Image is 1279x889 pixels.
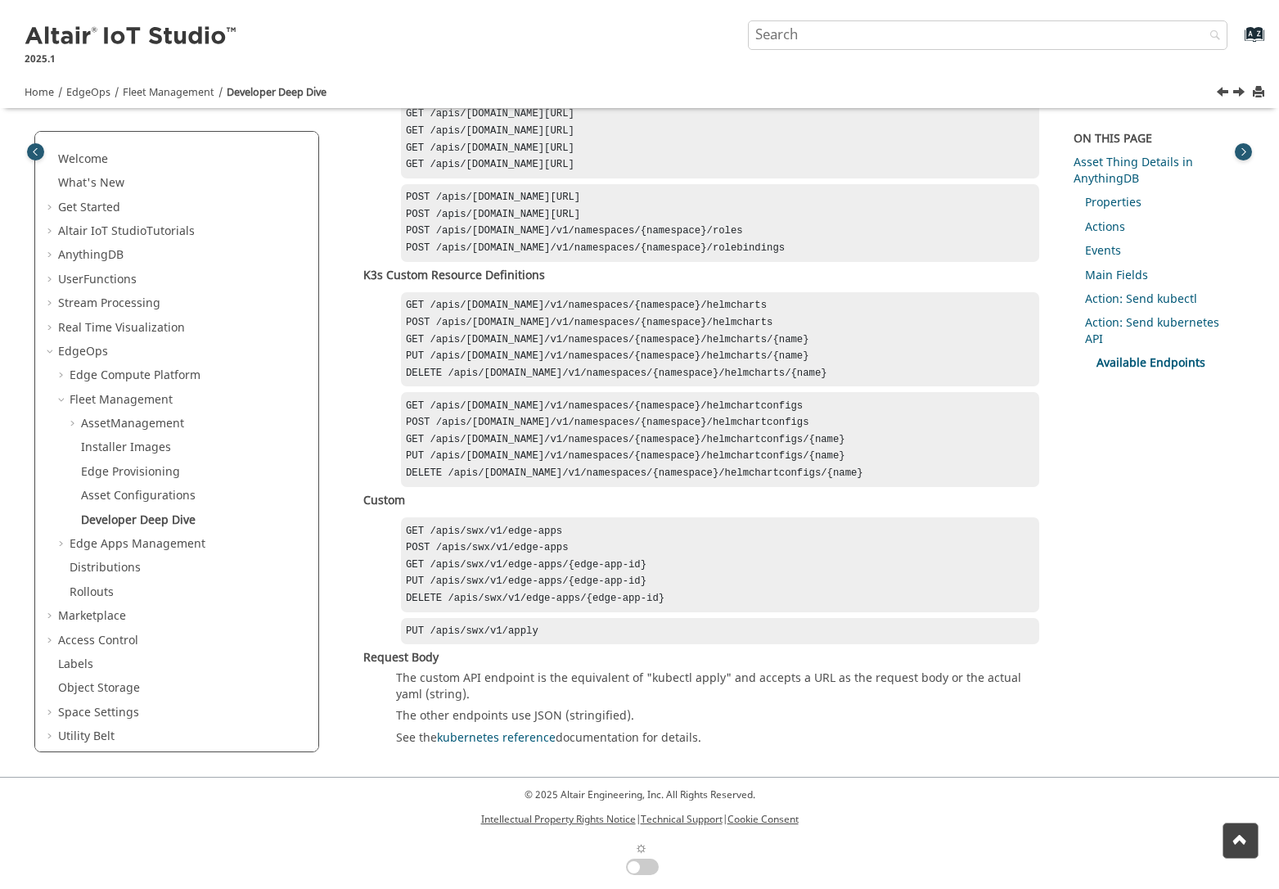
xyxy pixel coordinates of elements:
[481,812,799,827] p: | |
[227,85,327,100] a: Developer Deep Dive
[1085,194,1142,211] a: Properties
[406,300,827,378] code: GET /apis/[DOMAIN_NAME]/v1/namespaces/{namespace}/helmcharts POST /apis/[DOMAIN_NAME]/v1/namespac...
[1188,20,1234,52] button: Search
[56,392,70,408] span: Collapse Fleet Management
[45,633,58,649] span: Expand Access Control
[363,493,1039,513] dt: Custom
[25,24,239,50] img: Altair IoT Studio
[396,670,1039,702] dd: The custom API endpoint is the equivalent of "kubectl apply" and accepts a URL as the request bod...
[70,584,114,601] a: Rollouts
[123,85,214,100] a: Fleet Management
[81,415,184,432] a: AssetManagement
[634,837,648,859] span: ☼
[1085,291,1197,308] a: Action: Send kubectl
[1254,82,1267,104] button: Print this page
[45,296,58,312] span: Expand Stream Processing
[437,729,556,747] a: kubernetes reference
[1218,84,1231,104] a: Previous topic: Asset Configurations
[58,271,137,288] a: UserFunctions
[406,625,538,637] code: PUT /apis/swx/v1/apply
[58,223,195,240] a: Altair IoT StudioTutorials
[1085,314,1219,348] a: Action: Send kubernetes API
[56,536,70,553] span: Expand Edge Apps Management
[406,192,785,254] code: POST /apis/[DOMAIN_NAME][URL] POST /apis/[DOMAIN_NAME][URL] POST /apis/[DOMAIN_NAME]/v1/namespace...
[641,812,723,827] a: Technical Support
[81,463,180,481] a: Edge Provisioning
[1074,131,1245,147] div: On this page
[70,535,205,553] a: Edge Apps Management
[1097,354,1205,372] a: Available Endpoints
[58,704,139,721] a: Space Settings
[25,52,239,66] p: 2025.1
[45,151,308,817] ul: Table of Contents
[1074,154,1193,187] a: Asset Thing Details in AnythingDB
[70,559,141,576] a: Distributions
[58,199,120,216] a: Get Started
[727,812,799,827] a: Cookie Consent
[58,679,140,697] a: Object Storage
[363,650,1039,670] dt: Request Body
[81,487,196,504] a: Asset Configurations
[406,400,863,479] code: GET /apis/[DOMAIN_NAME]/v1/namespaces/{namespace}/helmchartconfigs POST /apis/[DOMAIN_NAME]/v1/na...
[1218,34,1255,51] a: Go to index terms page
[66,85,110,100] a: EdgeOps
[45,272,58,288] span: Expand UserFunctions
[58,343,108,360] a: EdgeOps
[58,151,108,168] a: Welcome
[58,223,146,240] span: Altair IoT Studio
[81,512,196,529] a: Developer Deep Dive
[396,730,1039,747] dd: See the documentation for details.
[45,200,58,216] span: Expand Get Started
[363,268,1039,288] dt: K3s Custom Resource Definitions
[58,607,126,625] a: Marketplace
[70,367,200,384] a: Edge Compute Platform
[481,812,636,827] a: Intellectual Property Rights Notice
[396,708,1039,724] dd: The other endpoints use JSON (stringified).
[58,174,124,192] a: What's New
[1085,219,1125,236] a: Actions
[45,705,58,721] span: Expand Space Settings
[25,85,54,100] a: Home
[68,416,81,432] span: Expand AssetManagement
[406,526,664,604] code: GET /apis/swx/v1/edge-apps POST /apis/swx/v1/edge-apps GET /apis/swx/v1/edge-apps/{edge-app-id} P...
[1085,267,1148,284] a: Main Fields
[45,247,58,264] span: Expand AnythingDB
[1234,84,1247,104] a: Next topic: Edge Apps Management
[58,295,160,312] a: Stream Processing
[45,729,58,745] span: Expand Utility Belt
[70,391,173,408] a: Fleet Management
[45,344,58,360] span: Collapse EdgeOps
[58,728,115,745] a: Utility Belt
[58,656,93,673] a: Labels
[481,787,799,802] p: © 2025 Altair Engineering, Inc. All Rights Reserved.
[45,608,58,625] span: Expand Marketplace
[27,143,44,160] button: Toggle publishing table of content
[83,271,137,288] span: Functions
[748,20,1227,50] input: Search query
[58,319,185,336] a: Real Time Visualization
[58,246,124,264] a: AnythingDB
[620,837,660,875] label: Change to dark/light theme
[45,320,58,336] span: Expand Real Time Visualization
[56,368,70,384] span: Expand Edge Compute Platform
[81,415,110,432] span: Asset
[81,439,171,456] a: Installer Images
[58,632,138,649] a: Access Control
[45,223,58,240] span: Expand Altair IoT StudioTutorials
[1085,242,1121,259] a: Events
[1235,143,1252,160] button: Toggle topic table of content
